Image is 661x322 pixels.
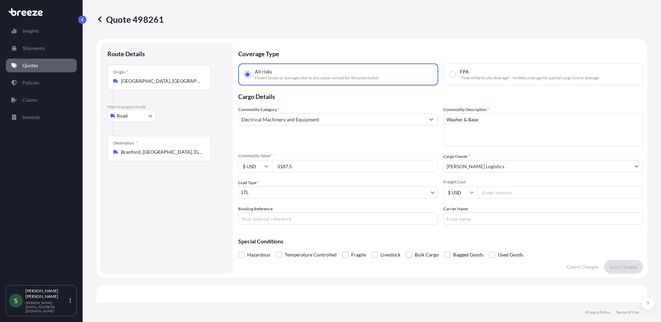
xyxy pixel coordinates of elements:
[585,310,610,315] a: Privacy Policy
[22,79,39,86] p: Policies
[22,45,45,52] p: Shipments
[285,250,337,260] span: Temperature Controlled
[238,239,643,244] p: Special Conditions
[6,93,77,107] a: Claims
[460,68,469,75] span: FPA
[561,260,604,274] button: Cancel Changes
[25,301,68,313] p: [PERSON_NAME][EMAIL_ADDRESS][DOMAIN_NAME]
[238,106,279,113] label: Commodity Category
[117,112,128,119] span: Road
[238,205,273,212] label: Booking Reference
[425,113,438,125] button: Show suggestions
[113,69,128,75] div: Origin
[241,189,249,196] span: LTL
[478,186,643,199] input: Enter amount
[6,110,77,124] a: Invoices
[107,110,156,122] button: Select transport
[238,153,438,159] span: Commodity Value
[22,28,39,34] p: Insights
[238,186,438,199] button: LTL
[567,263,599,270] p: Cancel Changes
[6,24,77,38] a: Insights
[121,78,202,84] input: Origin
[244,71,251,78] input: All risksCovers losses or damages due to any cause, except for those excluded
[610,263,638,270] p: Save Changes
[255,75,378,81] span: Covers losses or damages due to any cause, except for those excluded
[121,149,202,155] input: Destination
[6,59,77,72] a: Quotes
[247,250,270,260] span: Hazardous
[113,140,137,146] div: Destination
[238,212,438,225] input: Your internal reference
[415,250,439,260] span: Bulk Cargo
[22,62,38,69] p: Quotes
[107,104,226,110] p: Main transport mode
[443,106,489,113] label: Commodity Description
[604,260,643,274] button: Save Changes
[6,41,77,55] a: Shipments
[107,50,145,58] p: Route Details
[239,113,425,125] input: Select a commodity type
[22,114,40,121] p: Invoices
[443,153,470,160] label: Cargo Owner
[453,250,483,260] span: Bagged Goods
[14,297,18,304] span: S
[238,179,259,186] span: Load Type
[450,71,456,78] input: FPA"Free of Particular Average" - limited coverage for partial cargo loss or damage
[443,179,643,185] span: Freight Cost
[96,14,164,25] p: Quote 498261
[25,288,68,299] p: [PERSON_NAME] [PERSON_NAME]
[273,160,438,172] input: Type amount
[6,76,77,90] a: Policies
[351,250,366,260] span: Fragile
[238,85,643,106] p: Cargo Details
[460,75,599,81] span: "Free of Particular Average" - limited coverage for partial cargo loss or damage
[444,160,630,172] input: Full name
[498,250,523,260] span: Used Goods
[443,212,643,225] input: Enter name
[22,97,37,103] p: Claims
[238,43,643,63] p: Coverage Type
[443,205,468,212] label: Carrier Name
[616,310,639,315] a: Terms of Use
[380,250,400,260] span: Livestock
[443,113,643,146] textarea: Washer & Base
[255,68,272,75] span: All risks
[630,160,643,172] button: Show suggestions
